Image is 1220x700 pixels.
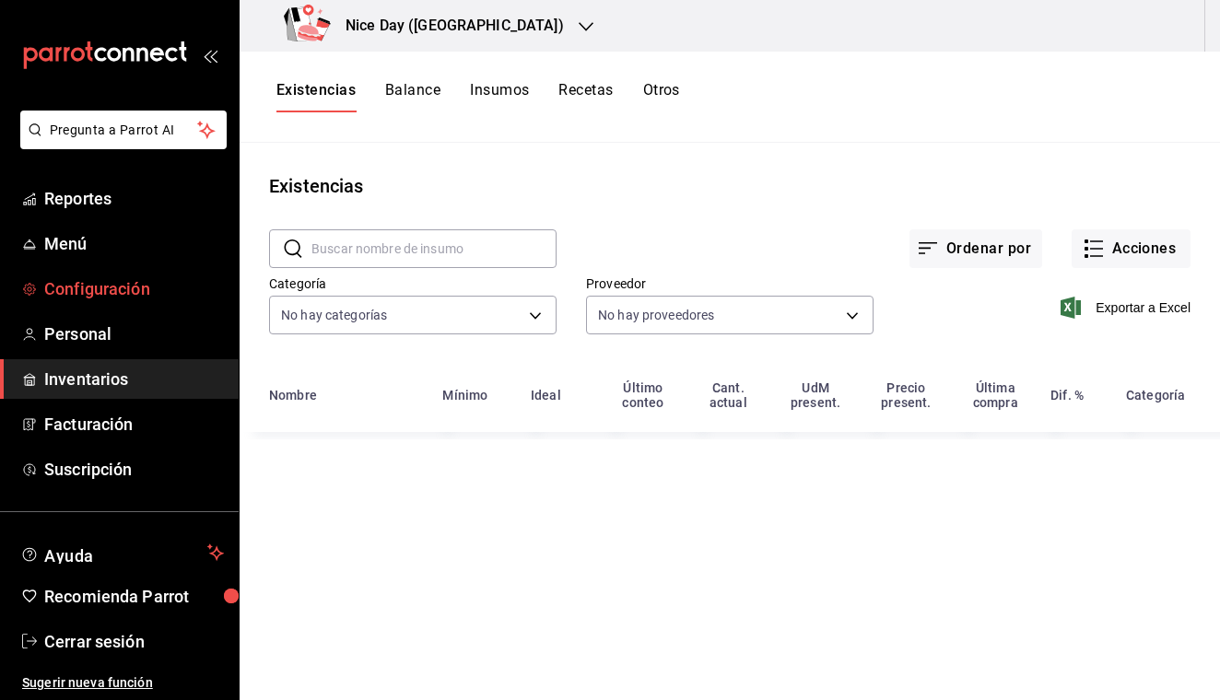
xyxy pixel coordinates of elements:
[269,277,557,290] label: Categoría
[44,584,224,609] span: Recomienda Parrot
[963,380,1029,410] div: Última compra
[269,172,363,200] div: Existencias
[1072,229,1191,268] button: Acciones
[909,229,1042,268] button: Ordenar por
[470,81,529,112] button: Insumos
[44,542,200,564] span: Ayuda
[586,277,874,290] label: Proveedor
[269,388,317,402] div: Nombre
[558,81,613,112] button: Recetas
[1050,388,1084,402] div: Dif. %
[531,388,561,402] div: Ideal
[44,629,224,654] span: Cerrar sesión
[44,231,224,256] span: Menú
[203,48,217,63] button: open_drawer_menu
[1126,388,1185,402] div: Categoría
[276,81,356,112] button: Existencias
[13,134,227,153] a: Pregunta a Parrot AI
[311,230,557,267] input: Buscar nombre de insumo
[698,380,759,410] div: Cant. actual
[643,81,680,112] button: Otros
[20,111,227,149] button: Pregunta a Parrot AI
[598,306,714,324] span: No hay proveedores
[44,457,224,482] span: Suscripción
[44,276,224,301] span: Configuración
[276,81,680,112] div: navigation tabs
[611,380,675,410] div: Último conteo
[22,673,224,693] span: Sugerir nueva función
[385,81,440,112] button: Balance
[44,321,224,346] span: Personal
[281,306,387,324] span: No hay categorías
[44,186,224,211] span: Reportes
[781,380,850,410] div: UdM present.
[50,121,198,140] span: Pregunta a Parrot AI
[1064,297,1191,319] button: Exportar a Excel
[331,15,564,37] h3: Nice Day ([GEOGRAPHIC_DATA])
[44,367,224,391] span: Inventarios
[872,380,940,410] div: Precio present.
[44,412,224,437] span: Facturación
[442,388,487,402] div: Mínimo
